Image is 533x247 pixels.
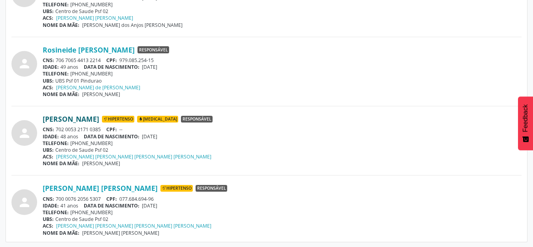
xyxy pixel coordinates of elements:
[84,133,139,140] span: DATA DE NASCIMENTO:
[196,185,227,192] span: Responsável
[522,104,529,132] span: Feedback
[82,160,120,167] span: [PERSON_NAME]
[17,195,32,209] i: person
[43,216,54,222] span: UBS:
[43,91,79,98] span: NOME DA MÃE:
[43,64,522,70] div: 49 anos
[43,1,522,8] div: [PHONE_NUMBER]
[43,77,54,84] span: UBS:
[106,57,117,64] span: CPF:
[43,133,522,140] div: 48 anos
[43,133,59,140] span: IDADE:
[84,202,139,209] span: DATA DE NASCIMENTO:
[119,196,154,202] span: 077.684.694-96
[43,126,522,133] div: 702 0053 2171 0385
[43,70,522,77] div: [PHONE_NUMBER]
[43,209,69,216] span: TELEFONE:
[43,230,79,236] span: NOME DA MÃE:
[102,116,134,123] span: Hipertenso
[142,202,157,209] span: [DATE]
[142,133,157,140] span: [DATE]
[43,77,522,84] div: UBS Psf 01 Pindurao
[43,70,69,77] span: TELEFONE:
[43,222,53,229] span: ACS:
[43,57,54,64] span: CNS:
[106,196,117,202] span: CPF:
[119,126,122,133] span: --
[137,116,178,123] span: [MEDICAL_DATA]
[84,64,139,70] span: DATA DE NASCIMENTO:
[43,140,69,147] span: TELEFONE:
[137,46,169,53] span: Responsável
[17,57,32,71] i: person
[43,126,54,133] span: CNS:
[43,140,522,147] div: [PHONE_NUMBER]
[181,116,213,123] span: Responsável
[56,84,140,91] a: [PERSON_NAME] de [PERSON_NAME]
[43,115,99,123] a: [PERSON_NAME]
[43,64,59,70] span: IDADE:
[17,126,32,140] i: person
[106,126,117,133] span: CPF:
[56,153,211,160] a: [PERSON_NAME] [PERSON_NAME] [PERSON_NAME] [PERSON_NAME]
[43,196,522,202] div: 700 0076 2056 5307
[43,15,53,21] span: ACS:
[43,216,522,222] div: Centro de Saude Psf 02
[43,209,522,216] div: [PHONE_NUMBER]
[43,196,54,202] span: CNS:
[160,185,193,192] span: Hipertenso
[56,15,133,21] a: [PERSON_NAME] [PERSON_NAME]
[43,202,522,209] div: 41 anos
[43,153,53,160] span: ACS:
[82,230,159,236] span: [PERSON_NAME] [PERSON_NAME]
[43,45,135,54] a: Rosineide [PERSON_NAME]
[82,91,120,98] span: [PERSON_NAME]
[43,57,522,64] div: 706 7065 4413 2214
[43,1,69,8] span: TELEFONE:
[43,184,158,192] a: [PERSON_NAME] [PERSON_NAME]
[518,96,533,150] button: Feedback - Mostrar pesquisa
[142,64,157,70] span: [DATE]
[43,202,59,209] span: IDADE:
[43,22,79,28] span: NOME DA MÃE:
[56,222,211,229] a: [PERSON_NAME] [PERSON_NAME] [PERSON_NAME] [PERSON_NAME]
[43,84,53,91] span: ACS:
[43,147,54,153] span: UBS:
[82,22,183,28] span: [PERSON_NAME] dos Anjos [PERSON_NAME]
[43,147,522,153] div: Centro de Saude Psf 02
[43,160,79,167] span: NOME DA MÃE:
[119,57,154,64] span: 979.085.254-15
[43,8,54,15] span: UBS:
[43,8,522,15] div: Centro de Saude Psf 02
